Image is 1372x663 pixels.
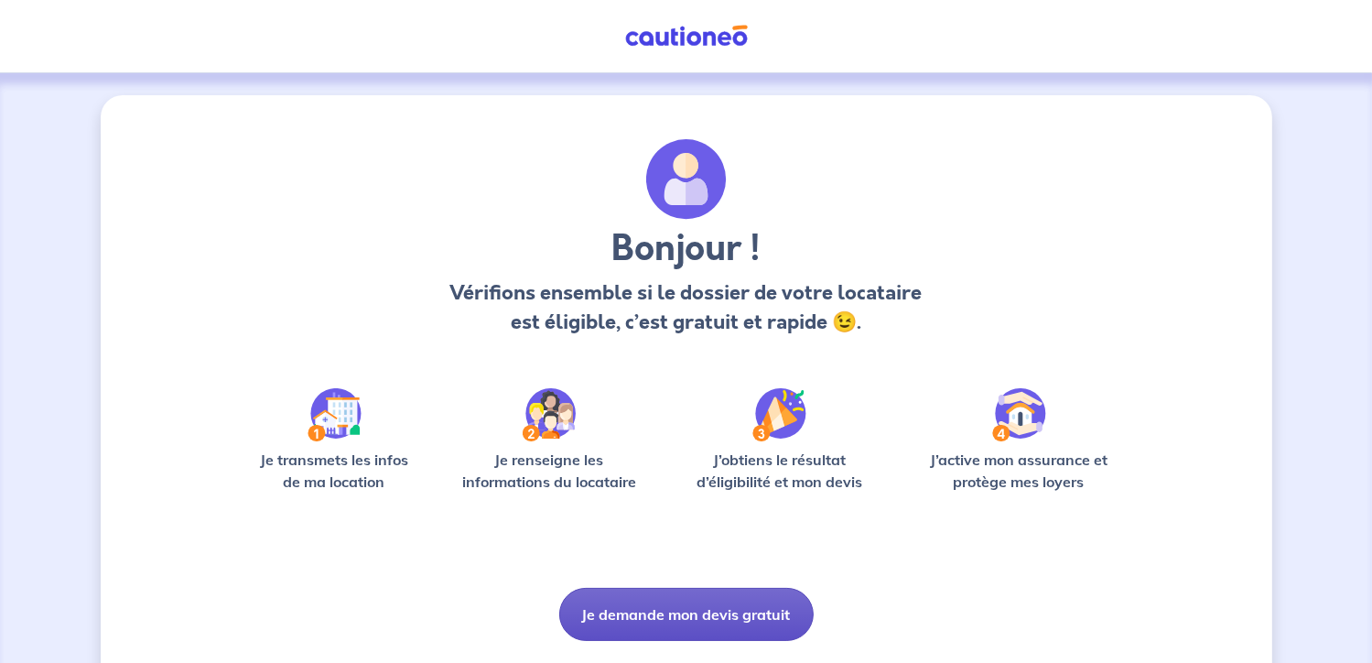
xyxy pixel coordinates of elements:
img: archivate [646,139,727,220]
h3: Bonjour ! [445,227,927,271]
p: J’active mon assurance et protège mes loyers [913,449,1126,493]
p: Je transmets les infos de ma location [247,449,422,493]
img: /static/f3e743aab9439237c3e2196e4328bba9/Step-3.svg [752,388,806,441]
p: Vérifions ensemble si le dossier de votre locataire est éligible, c’est gratuit et rapide 😉. [445,278,927,337]
img: /static/90a569abe86eec82015bcaae536bd8e6/Step-1.svg [308,388,362,441]
p: J’obtiens le résultat d’éligibilité et mon devis [676,449,883,493]
img: /static/c0a346edaed446bb123850d2d04ad552/Step-2.svg [523,388,576,441]
img: /static/bfff1cf634d835d9112899e6a3df1a5d/Step-4.svg [992,388,1046,441]
button: Je demande mon devis gratuit [559,588,814,641]
img: Cautioneo [618,25,755,48]
p: Je renseigne les informations du locataire [451,449,648,493]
